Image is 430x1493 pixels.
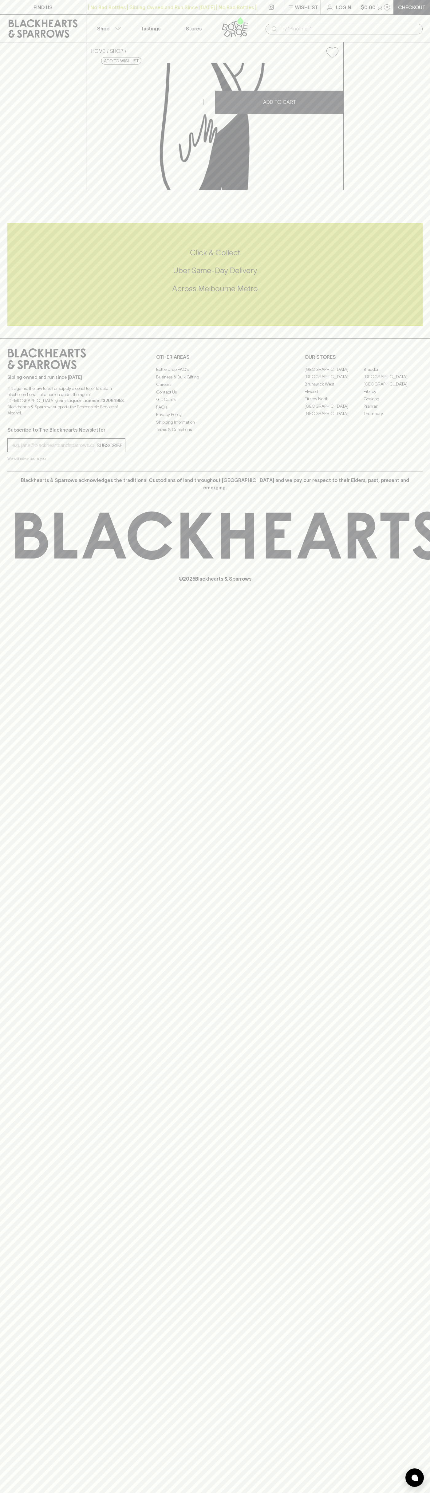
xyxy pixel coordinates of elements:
[305,380,364,388] a: Brunswick West
[386,6,388,9] p: 0
[336,4,351,11] p: Login
[156,388,274,396] a: Contact Us
[67,398,124,403] strong: Liquor License #32064953
[305,366,364,373] a: [GEOGRAPHIC_DATA]
[305,373,364,380] a: [GEOGRAPHIC_DATA]
[110,48,123,54] a: SHOP
[364,366,423,373] a: Braddon
[305,388,364,395] a: Elwood
[156,381,274,388] a: Careers
[263,98,296,106] p: ADD TO CART
[7,248,423,258] h5: Click & Collect
[364,410,423,417] a: Thornbury
[295,4,318,11] p: Wishlist
[364,388,423,395] a: Fitzroy
[12,476,418,491] p: Blackhearts & Sparrows acknowledges the traditional Custodians of land throughout [GEOGRAPHIC_DAT...
[91,48,105,54] a: HOME
[172,15,215,42] a: Stores
[7,374,125,380] p: Sibling owned and run since [DATE]
[141,25,160,32] p: Tastings
[156,373,274,381] a: Business & Bulk Gifting
[156,403,274,411] a: FAQ's
[156,353,274,361] p: OTHER AREAS
[361,4,376,11] p: $0.00
[129,15,172,42] a: Tastings
[86,15,129,42] button: Shop
[364,373,423,380] a: [GEOGRAPHIC_DATA]
[156,396,274,403] a: Gift Cards
[97,442,123,449] p: SUBSCRIBE
[7,265,423,276] h5: Uber Same-Day Delivery
[97,25,109,32] p: Shop
[86,63,343,190] img: Tony's Chocolonely Milk Caramel Cookie 180g
[364,380,423,388] a: [GEOGRAPHIC_DATA]
[305,395,364,402] a: Fitzroy North
[364,395,423,402] a: Geelong
[7,456,125,462] p: We will never spam you
[12,441,94,450] input: e.g. jane@blackheartsandsparrows.com.au
[7,426,125,433] p: Subscribe to The Blackhearts Newsletter
[7,223,423,326] div: Call to action block
[156,426,274,433] a: Terms & Conditions
[156,411,274,418] a: Privacy Policy
[305,410,364,417] a: [GEOGRAPHIC_DATA]
[7,284,423,294] h5: Across Melbourne Metro
[186,25,202,32] p: Stores
[7,385,125,416] p: It is against the law to sell or supply alcohol to, or to obtain alcohol on behalf of a person un...
[280,24,418,34] input: Try "Pinot noir"
[156,366,274,373] a: Bottle Drop FAQ's
[156,418,274,426] a: Shipping Information
[398,4,426,11] p: Checkout
[364,402,423,410] a: Prahran
[215,91,344,114] button: ADD TO CART
[324,45,341,61] button: Add to wishlist
[34,4,53,11] p: FIND US
[305,353,423,361] p: OUR STORES
[101,57,141,65] button: Add to wishlist
[305,402,364,410] a: [GEOGRAPHIC_DATA]
[94,439,125,452] button: SUBSCRIBE
[412,1475,418,1481] img: bubble-icon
